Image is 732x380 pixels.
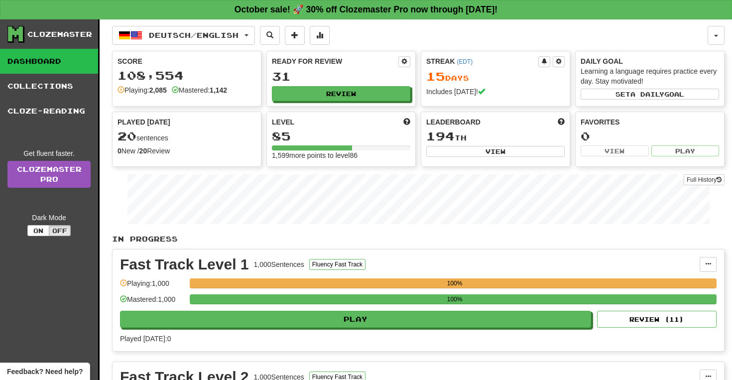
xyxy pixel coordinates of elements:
div: New / Review [118,146,256,156]
strong: 0 [118,147,122,155]
div: Learning a language requires practice every day. Stay motivated! [581,66,719,86]
strong: 20 [139,147,147,155]
div: Playing: 1,000 [120,278,185,295]
div: th [426,130,565,143]
button: Review (11) [597,311,717,328]
button: Search sentences [260,26,280,45]
a: (EDT) [457,58,473,65]
div: Fast Track Level 1 [120,257,249,272]
div: 100% [193,278,717,288]
span: Played [DATE] [118,117,170,127]
div: Clozemaster [27,29,92,39]
span: Leaderboard [426,117,481,127]
button: Seta dailygoal [581,89,719,100]
div: 100% [193,294,717,304]
span: a daily [630,91,664,98]
button: View [426,146,565,157]
button: Add sentence to collection [285,26,305,45]
button: Deutsch/English [112,26,255,45]
span: Deutsch / English [149,31,239,39]
button: Play [651,145,720,156]
strong: 1,142 [210,86,227,94]
button: Off [49,225,71,236]
span: 194 [426,129,455,143]
div: Dark Mode [7,213,91,223]
div: Mastered: [172,85,227,95]
span: 20 [118,129,136,143]
div: Score [118,56,256,66]
strong: October sale! 🚀 30% off Clozemaster Pro now through [DATE]! [235,4,497,14]
span: 15 [426,69,445,83]
div: Mastered: 1,000 [120,294,185,311]
button: Play [120,311,591,328]
div: 0 [581,130,719,142]
p: In Progress [112,234,725,244]
div: Ready for Review [272,56,398,66]
span: Open feedback widget [7,367,83,377]
button: Full History [684,174,725,185]
button: On [27,225,49,236]
span: This week in points, UTC [558,117,565,127]
div: 1,599 more points to level 86 [272,150,410,160]
div: sentences [118,130,256,143]
a: ClozemasterPro [7,161,91,188]
div: Daily Goal [581,56,719,66]
div: Get fluent faster. [7,148,91,158]
button: Review [272,86,410,101]
div: Playing: [118,85,167,95]
div: Favorites [581,117,719,127]
button: Fluency Fast Track [309,259,366,270]
span: Score more points to level up [403,117,410,127]
div: Day s [426,70,565,83]
div: 108,554 [118,69,256,82]
div: 1,000 Sentences [254,259,304,269]
button: View [581,145,649,156]
strong: 2,085 [149,86,167,94]
div: 85 [272,130,410,142]
div: 31 [272,70,410,83]
span: Played [DATE]: 0 [120,335,171,343]
span: Level [272,117,294,127]
button: More stats [310,26,330,45]
div: Streak [426,56,538,66]
div: Includes [DATE]! [426,87,565,97]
